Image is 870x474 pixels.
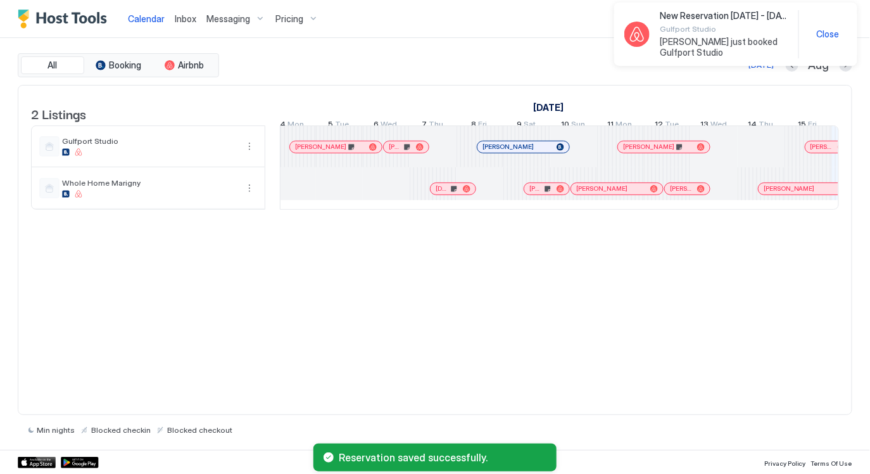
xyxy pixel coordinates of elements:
span: 7 [422,119,427,132]
span: Reservation saved successfully. [339,451,546,464]
span: New Reservation [DATE] - [DATE] [660,10,788,22]
span: Tue [336,119,350,132]
span: Gulfport Studio [660,24,788,34]
span: 2 Listings [31,104,86,123]
span: Blocked checkin [91,425,151,435]
span: [PERSON_NAME] [623,143,674,151]
a: August 5, 2025 [325,117,353,135]
a: August 12, 2025 [652,117,682,135]
span: Inbox [175,13,196,24]
span: Mon [616,119,633,132]
div: tab-group [18,53,219,77]
span: 6 [374,119,379,132]
a: August 10, 2025 [558,117,588,135]
span: [PERSON_NAME] [389,143,402,151]
span: Booking [110,60,142,71]
span: Thu [429,119,443,132]
a: Host Tools Logo [18,10,113,29]
span: Wed [381,119,398,132]
span: Min nights [37,425,75,435]
span: 5 [329,119,334,132]
iframe: Intercom live chat [13,431,43,461]
span: Sat [524,119,536,132]
div: menu [242,181,257,196]
a: August 8, 2025 [469,117,491,135]
span: 9 [517,119,522,132]
span: [PERSON_NAME] [529,184,543,193]
span: Messaging [206,13,250,25]
span: Tue [665,119,679,132]
span: Fri [808,119,817,132]
a: August 13, 2025 [697,117,730,135]
button: More options [242,181,257,196]
span: Wed [710,119,727,132]
span: [PERSON_NAME] [764,184,815,193]
span: Mon [287,119,304,132]
a: August 4, 2025 [277,117,307,135]
a: August 7, 2025 [419,117,446,135]
span: Calendar [128,13,165,24]
a: Calendar [128,12,165,25]
span: Thu [759,119,773,132]
span: 15 [798,119,806,132]
span: 4 [280,119,286,132]
span: 14 [748,119,757,132]
span: Fri [479,119,488,132]
span: Close [817,29,840,40]
span: [PERSON_NAME] [295,143,346,151]
span: All [48,60,58,71]
span: [PERSON_NAME] just booked Gulfport Studio [660,36,788,58]
button: More options [242,139,257,154]
a: August 6, 2025 [371,117,401,135]
button: Airbnb [153,56,216,74]
span: 13 [700,119,709,132]
span: [PERSON_NAME] [576,184,627,193]
span: Sun [571,119,585,132]
button: Booking [87,56,150,74]
div: menu [242,139,257,154]
span: 12 [655,119,663,132]
span: Whole Home Marigny [62,178,237,188]
a: August 15, 2025 [795,117,820,135]
a: August 1, 2025 [530,98,567,117]
span: Airbnb [179,60,205,71]
span: [PERSON_NAME] [810,143,833,151]
a: August 11, 2025 [605,117,636,135]
span: [PERSON_NAME] [482,143,534,151]
a: August 9, 2025 [514,117,539,135]
span: Gulfport Studio [62,136,237,146]
span: [DEMOGRAPHIC_DATA][PERSON_NAME] [436,184,449,193]
span: Blocked checkout [167,425,232,435]
button: All [21,56,84,74]
span: 10 [561,119,569,132]
div: Airbnb [624,22,650,47]
span: 11 [608,119,614,132]
span: 8 [472,119,477,132]
a: August 14, 2025 [745,117,776,135]
span: [PERSON_NAME] [670,184,692,193]
span: Pricing [275,13,303,25]
a: Inbox [175,12,196,25]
